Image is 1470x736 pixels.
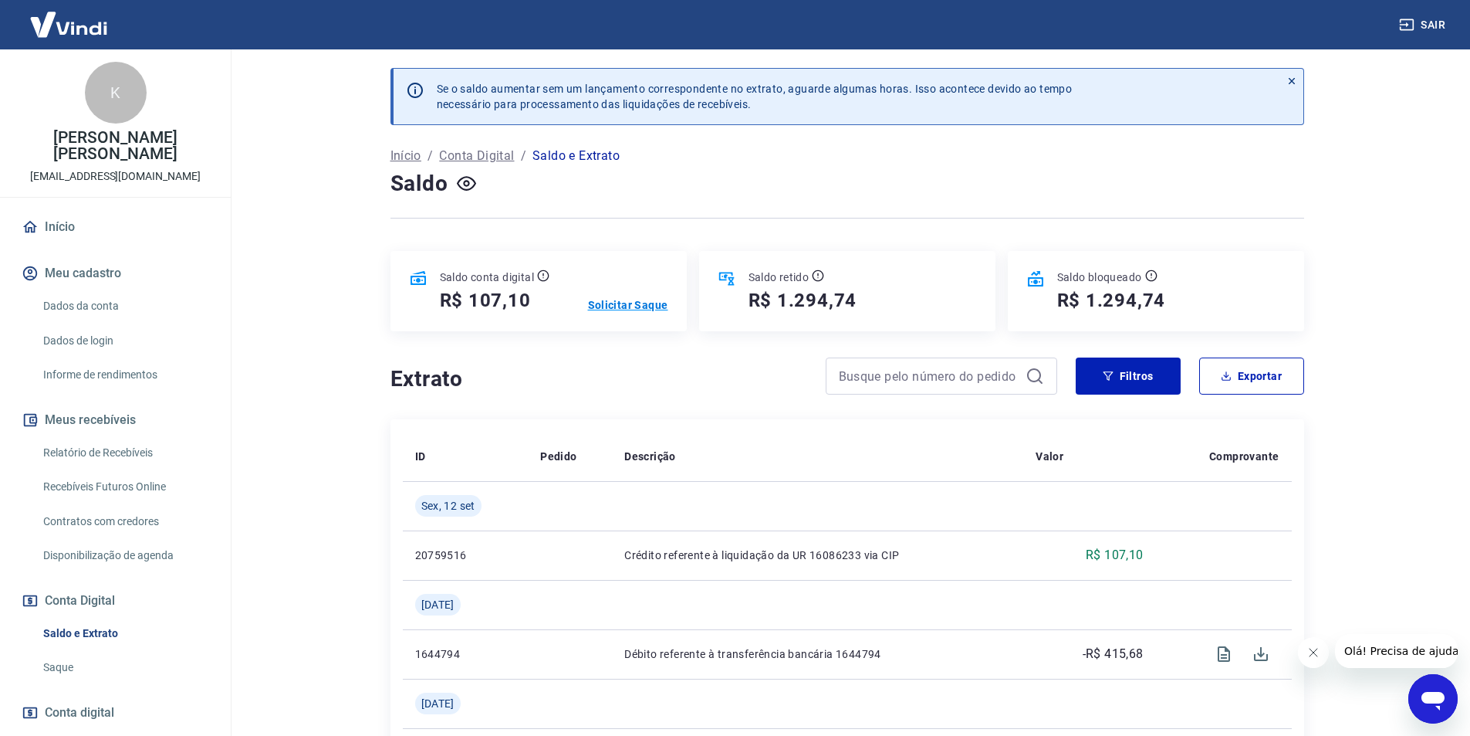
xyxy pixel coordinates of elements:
p: [EMAIL_ADDRESS][DOMAIN_NAME] [30,168,201,185]
span: Sex, 12 set [421,498,475,514]
a: Solicitar Saque [588,297,668,313]
p: Saldo conta digital [440,270,535,285]
span: Visualizar [1205,636,1242,673]
h5: R$ 1.294,74 [1057,288,1166,313]
a: Dados de login [37,325,212,357]
p: Crédito referente à liquidação da UR 16086233 via CIP [624,548,1011,563]
span: Olá! Precisa de ajuda? [9,11,130,23]
a: Dados da conta [37,290,212,322]
p: 20759516 [415,548,516,563]
a: Saque [37,652,212,683]
a: Início [390,147,421,165]
a: Disponibilização de agenda [37,540,212,572]
p: Valor [1036,449,1063,464]
a: Saldo e Extrato [37,618,212,650]
input: Busque pelo número do pedido [839,365,1019,388]
p: ID [415,449,426,464]
p: 1644794 [415,646,516,662]
a: Conta digital [19,696,212,730]
div: K [85,62,147,124]
button: Sair [1396,11,1451,39]
a: Recebíveis Futuros Online [37,471,212,503]
p: / [521,147,526,165]
button: Meu cadastro [19,256,212,290]
p: Pedido [540,449,576,464]
span: Download [1242,636,1279,673]
button: Conta Digital [19,584,212,618]
span: [DATE] [421,597,455,612]
h4: Extrato [390,364,807,395]
img: Vindi [19,1,119,48]
p: Saldo e Extrato [532,147,620,165]
a: Contratos com credores [37,506,212,538]
span: Conta digital [45,702,114,724]
iframe: Mensagem da empresa [1335,634,1458,668]
p: Saldo bloqueado [1057,270,1142,285]
a: Relatório de Recebíveis [37,437,212,469]
button: Exportar [1199,358,1304,395]
p: Comprovante [1209,449,1279,464]
h5: R$ 1.294,74 [749,288,857,313]
p: Saldo retido [749,270,809,285]
button: Meus recebíveis [19,403,212,437]
p: Descrição [624,449,676,464]
p: R$ 107,10 [1086,546,1144,565]
a: Início [19,210,212,244]
p: Se o saldo aumentar sem um lançamento correspondente no extrato, aguarde algumas horas. Isso acon... [437,81,1073,112]
a: Conta Digital [439,147,514,165]
h4: Saldo [390,168,448,199]
iframe: Fechar mensagem [1298,637,1329,668]
p: [PERSON_NAME] [PERSON_NAME] [12,130,218,162]
p: Débito referente à transferência bancária 1644794 [624,646,1011,662]
h5: R$ 107,10 [440,288,531,313]
button: Filtros [1076,358,1181,395]
iframe: Botão para abrir a janela de mensagens [1408,674,1458,724]
a: Informe de rendimentos [37,359,212,391]
p: -R$ 415,68 [1083,645,1144,663]
p: / [427,147,433,165]
span: [DATE] [421,696,455,711]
